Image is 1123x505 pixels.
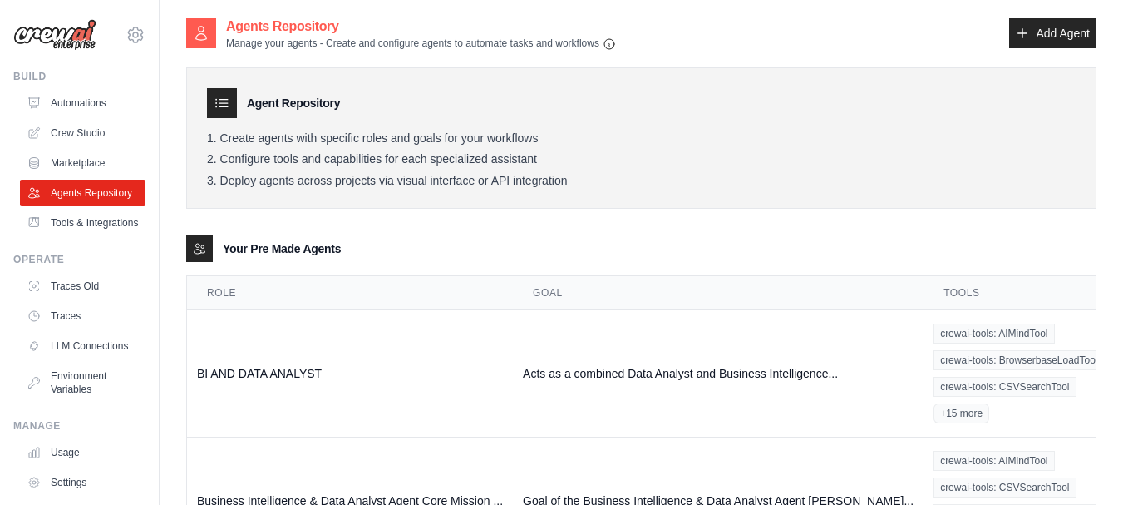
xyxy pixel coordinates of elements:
th: Goal [513,276,924,310]
th: Tools [924,276,1114,310]
li: Deploy agents across projects via visual interface or API integration [207,174,1076,189]
a: Tools & Integrations [20,210,145,236]
td: Acts as a combined Data Analyst and Business Intelligence... [513,310,924,438]
a: Usage [20,439,145,466]
span: crewai-tools: CSVSearchTool [933,478,1076,498]
li: Create agents with specific roles and goals for your workflows [207,131,1076,146]
a: Automations [20,90,145,116]
td: BI AND DATA ANALYST [187,310,513,438]
a: Traces [20,303,145,329]
a: Marketplace [20,150,145,176]
a: Environment Variables [20,363,145,403]
a: Agents Repository [20,180,145,206]
span: crewai-tools: AIMindTool [933,451,1054,471]
div: Operate [13,253,145,266]
h2: Agents Repository [226,17,616,37]
span: crewai-tools: CSVSearchTool [933,377,1076,397]
a: Settings [20,469,145,496]
a: Crew Studio [20,120,145,146]
p: Manage your agents - Create and configure agents to automate tasks and workflows [226,37,616,51]
span: crewai-tools: AIMindTool [933,324,1054,344]
h3: Agent Repository [247,95,340,111]
a: LLM Connections [20,333,145,359]
iframe: Chat Widget [1040,425,1123,505]
span: +15 more [933,404,989,423]
th: Role [187,276,513,310]
h3: Your Pre Made Agents [223,240,341,257]
a: Add Agent [1009,18,1096,48]
li: Configure tools and capabilities for each specialized assistant [207,152,1076,167]
img: Logo [13,19,96,51]
div: Manage [13,419,145,433]
a: Traces Old [20,273,145,300]
span: crewai-tools: BrowserbaseLoadTool [933,350,1104,370]
div: Build [13,70,145,83]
